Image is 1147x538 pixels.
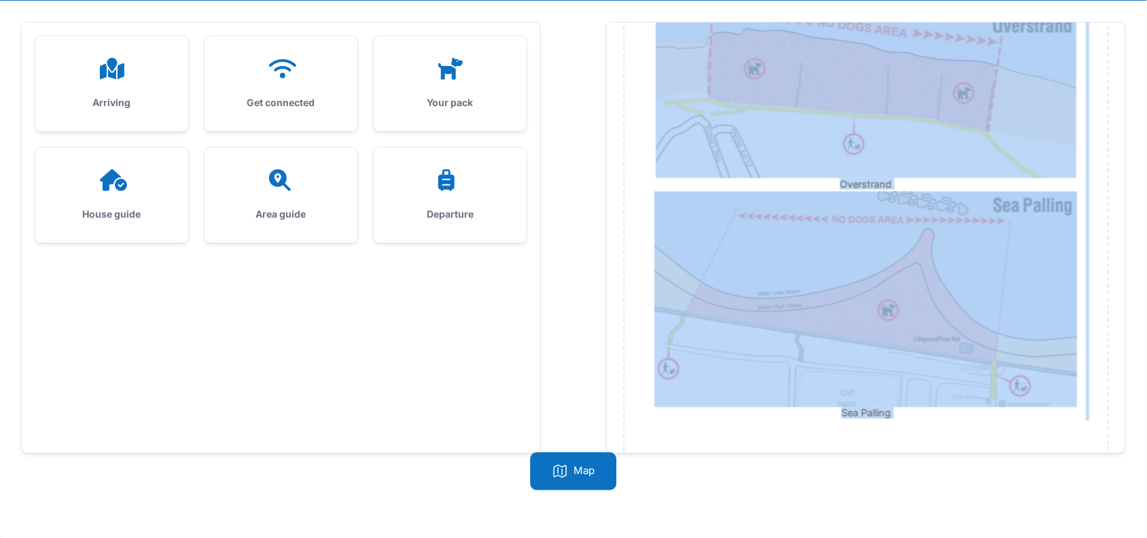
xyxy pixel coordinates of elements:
h3: Area guide [226,207,336,221]
img: ykifedtii9ty7x31gg330p4vly4k [654,192,1077,407]
a: Area guide [205,148,357,243]
figcaption: Sea Palling [646,407,1086,419]
h3: Arriving [57,96,166,110]
a: Get connected [205,36,357,131]
h3: House guide [57,207,166,221]
h3: Departure [395,207,505,221]
a: Departure [374,148,527,243]
h3: Get connected [226,96,336,110]
a: House guide [35,148,188,243]
a: Arriving [35,36,188,131]
p: Map [574,463,595,480]
a: Your pack [374,36,527,131]
figcaption: Overstrand [646,178,1086,190]
h3: Your pack [395,96,505,110]
img: phiwdu4ojlwpcprf58wetmfq4owt [656,12,1076,178]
